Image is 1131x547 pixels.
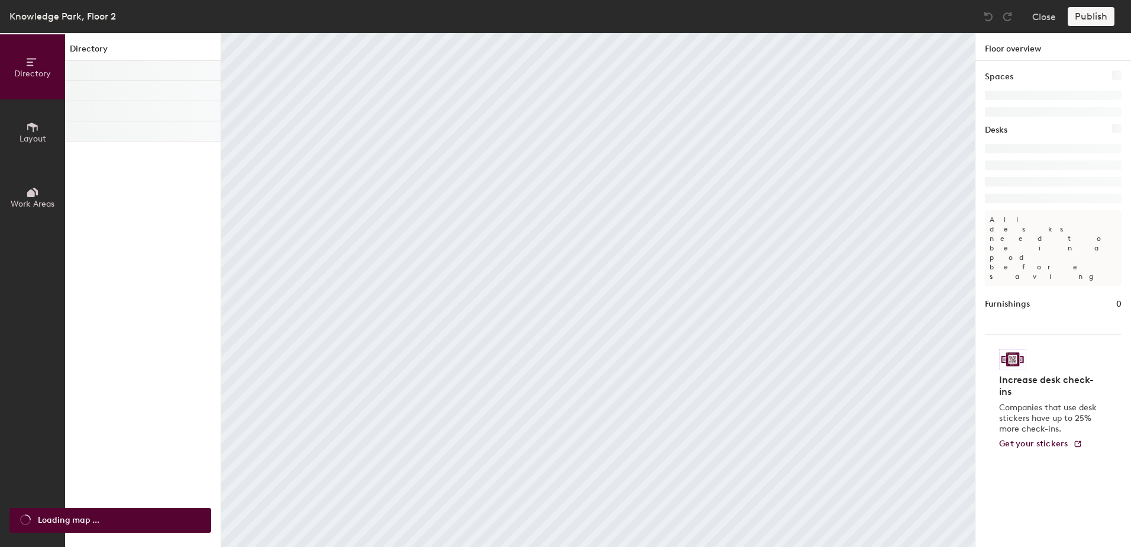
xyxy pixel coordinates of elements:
[975,33,1131,61] h1: Floor overview
[14,69,51,79] span: Directory
[985,70,1013,83] h1: Spaces
[983,11,994,22] img: Undo
[38,514,99,527] span: Loading map ...
[999,374,1100,398] h4: Increase desk check-ins
[221,33,975,547] canvas: Map
[1032,7,1056,26] button: Close
[985,298,1030,311] h1: Furnishings
[65,43,221,61] h1: Directory
[985,210,1122,286] p: All desks need to be in a pod before saving
[999,439,1068,449] span: Get your stickers
[11,199,54,209] span: Work Areas
[20,134,46,144] span: Layout
[1001,11,1013,22] img: Redo
[985,124,1007,137] h1: Desks
[999,403,1100,435] p: Companies that use desk stickers have up to 25% more check-ins.
[9,9,116,24] div: Knowledge Park, Floor 2
[999,349,1026,369] img: Sticker logo
[1116,298,1122,311] h1: 0
[999,439,1082,449] a: Get your stickers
